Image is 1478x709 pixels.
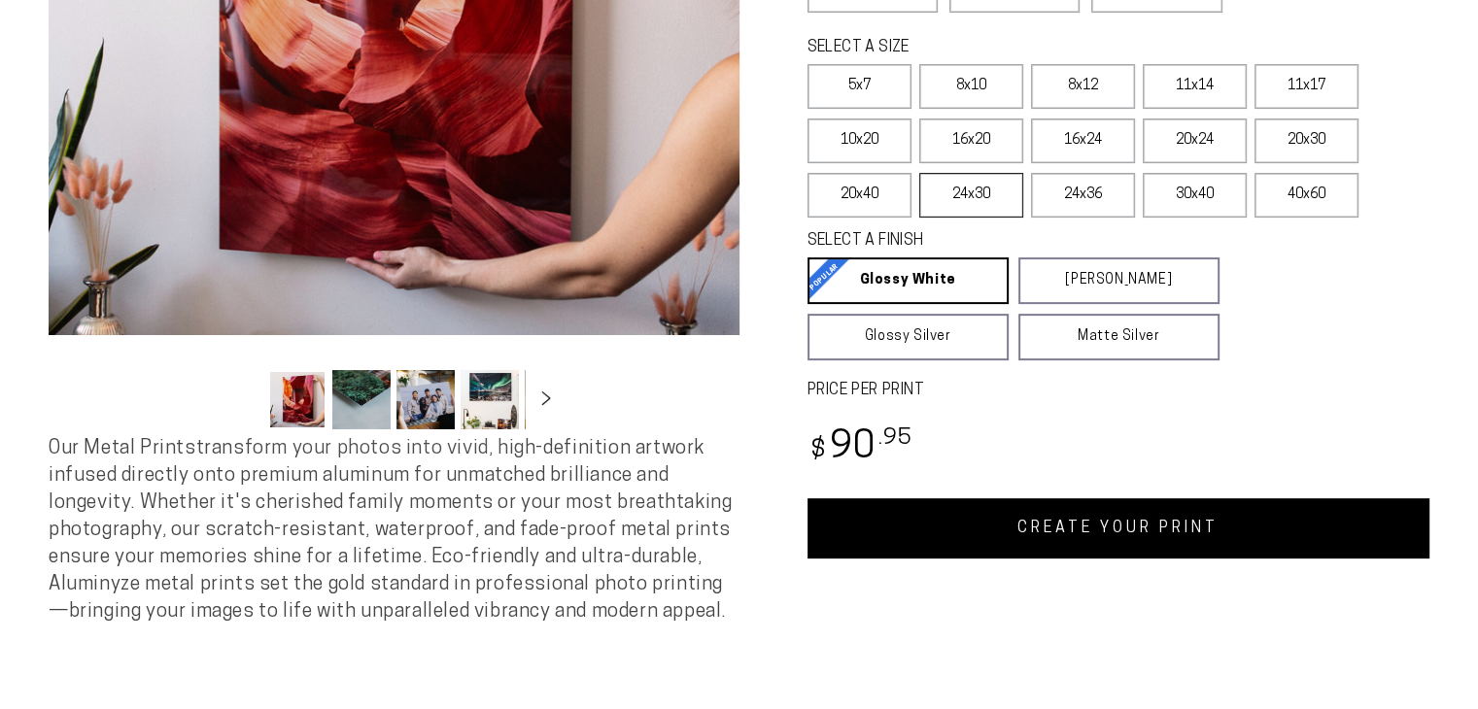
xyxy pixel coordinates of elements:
label: 20x24 [1143,118,1247,163]
label: 30x40 [1143,173,1247,218]
a: Matte Silver [1018,314,1220,360]
button: Load image 2 in gallery view [332,370,391,429]
label: 5x7 [808,64,911,109]
span: $ [810,438,827,464]
a: [PERSON_NAME] [1018,257,1220,304]
legend: SELECT A SIZE [808,37,1174,59]
label: 11x14 [1143,64,1247,109]
a: CREATE YOUR PRINT [808,498,1430,558]
a: Glossy White [808,257,1009,304]
label: 24x36 [1031,173,1135,218]
label: 16x20 [919,118,1023,163]
button: Load image 3 in gallery view [396,370,455,429]
legend: SELECT A FINISH [808,230,1174,253]
label: 8x12 [1031,64,1135,109]
label: 40x60 [1255,173,1358,218]
label: PRICE PER PRINT [808,380,1430,402]
button: Slide left [220,379,262,422]
sup: .95 [877,427,912,450]
span: Our Metal Prints transform your photos into vivid, high-definition artwork infused directly onto ... [49,439,732,622]
bdi: 90 [808,429,913,467]
label: 24x30 [919,173,1023,218]
label: 20x40 [808,173,911,218]
label: 10x20 [808,118,911,163]
button: Slide right [525,379,567,422]
label: 20x30 [1255,118,1358,163]
a: Glossy Silver [808,314,1009,360]
button: Load image 1 in gallery view [268,370,327,429]
label: 8x10 [919,64,1023,109]
button: Load image 4 in gallery view [461,370,519,429]
label: 16x24 [1031,118,1135,163]
label: 11x17 [1255,64,1358,109]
